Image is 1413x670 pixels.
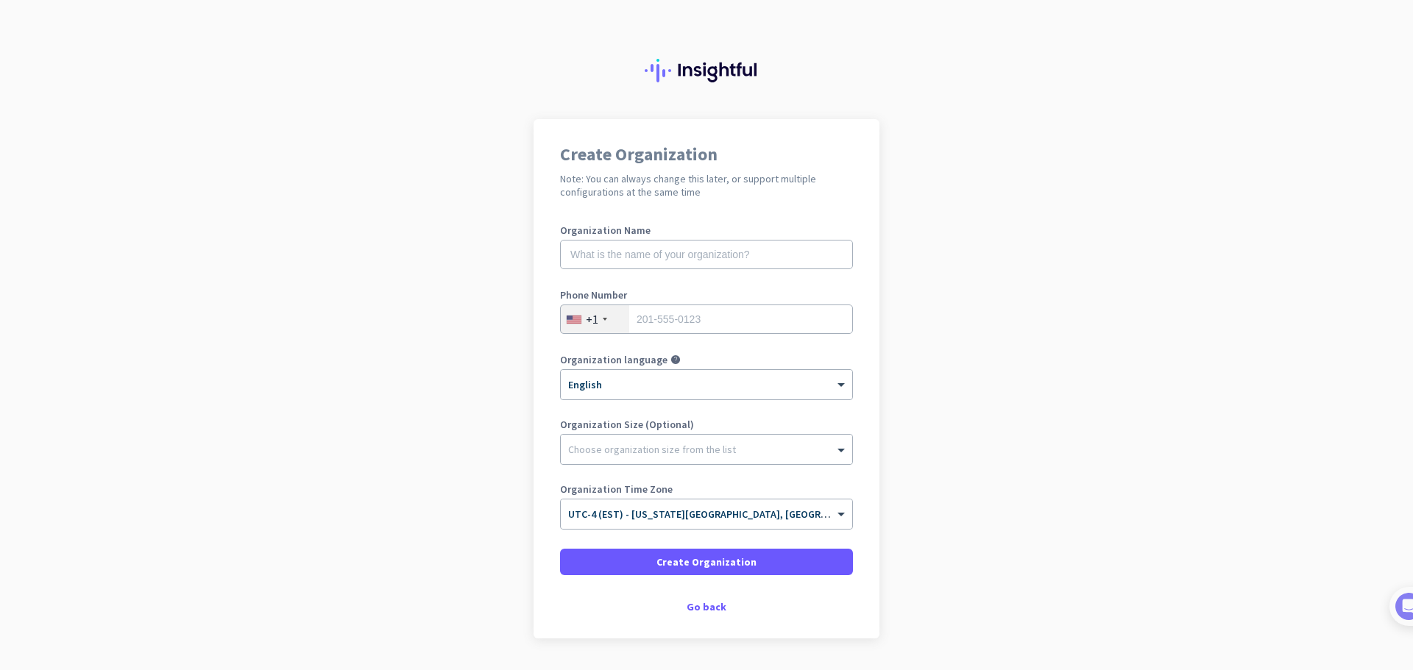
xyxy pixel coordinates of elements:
input: What is the name of your organization? [560,240,853,269]
label: Organization Time Zone [560,484,853,494]
label: Organization Size (Optional) [560,419,853,430]
label: Organization Name [560,225,853,235]
h2: Note: You can always change this later, or support multiple configurations at the same time [560,172,853,199]
label: Organization language [560,354,667,365]
h1: Create Organization [560,146,853,163]
span: Create Organization [656,555,757,569]
label: Phone Number [560,290,853,300]
input: 201-555-0123 [560,304,853,334]
i: help [670,354,681,365]
div: Go back [560,602,853,612]
div: +1 [586,312,598,327]
button: Create Organization [560,549,853,575]
img: Insightful [645,59,768,82]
